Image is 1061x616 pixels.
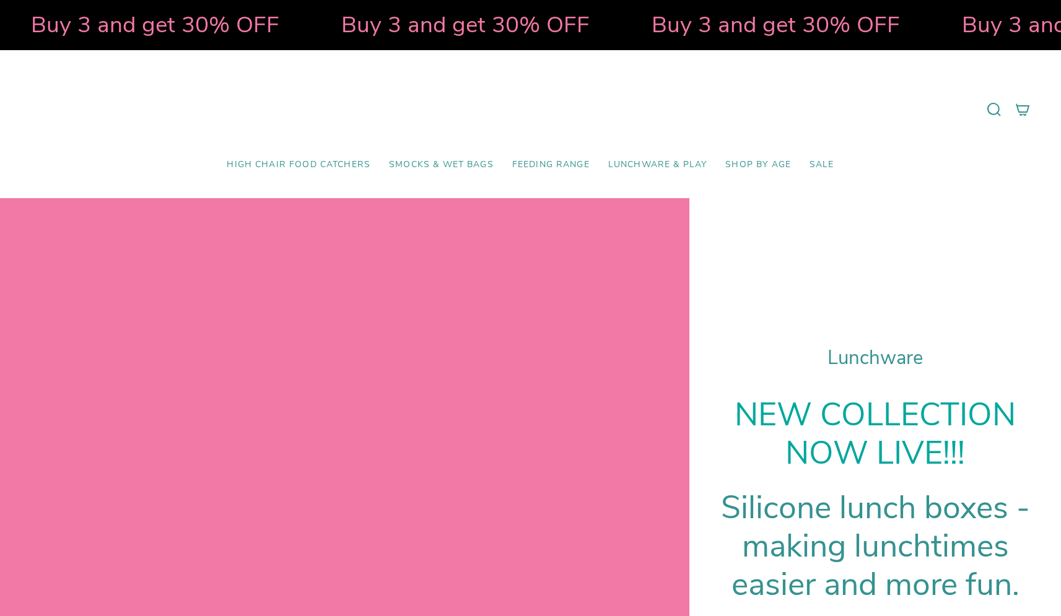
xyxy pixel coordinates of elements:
[735,393,1016,475] strong: NEW COLLECTION NOW LIVE!!!
[424,69,637,150] a: Mumma’s Little Helpers
[608,160,707,170] span: Lunchware & Play
[810,160,834,170] span: SALE
[725,160,791,170] span: Shop by Age
[227,160,370,170] span: High Chair Food Catchers
[720,488,1030,604] h1: Silicone lunch boxes - making lu
[341,9,590,40] strong: Buy 3 and get 30% OFF
[599,150,716,180] a: Lunchware & Play
[503,150,599,180] a: Feeding Range
[380,150,503,180] a: Smocks & Wet Bags
[716,150,800,180] a: Shop by Age
[652,9,900,40] strong: Buy 3 and get 30% OFF
[217,150,380,180] a: High Chair Food Catchers
[720,347,1030,370] h1: Lunchware
[389,160,494,170] span: Smocks & Wet Bags
[512,160,590,170] span: Feeding Range
[31,9,279,40] strong: Buy 3 and get 30% OFF
[731,524,1020,606] span: nchtimes easier and more fun.
[800,150,844,180] a: SALE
